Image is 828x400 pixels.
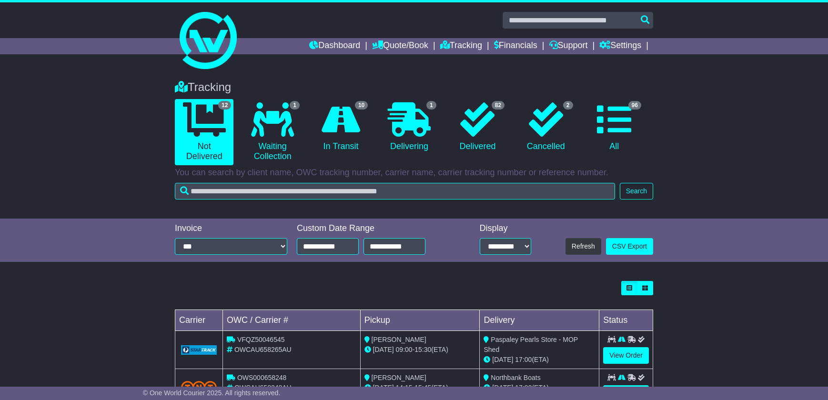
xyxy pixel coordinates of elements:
[175,168,653,178] p: You can search by client name, OWC tracking number, carrier name, carrier tracking number or refe...
[492,101,505,110] span: 82
[218,101,231,110] span: 12
[563,101,573,110] span: 2
[426,101,436,110] span: 1
[175,223,287,234] div: Invoice
[372,374,426,381] span: [PERSON_NAME]
[297,223,450,234] div: Custom Date Range
[484,383,595,393] div: (ETA)
[585,99,644,155] a: 96 All
[628,101,641,110] span: 96
[234,384,292,391] span: OWCAU658248AU
[290,101,300,110] span: 1
[396,346,413,353] span: 09:00
[492,384,513,391] span: [DATE]
[312,99,370,155] a: 10 In Transit
[355,101,368,110] span: 10
[515,384,532,391] span: 17:00
[480,310,599,331] td: Delivery
[143,389,281,397] span: © One World Courier 2025. All rights reserved.
[372,38,428,54] a: Quote/Book
[549,38,588,54] a: Support
[599,38,641,54] a: Settings
[364,345,476,355] div: - (ETA)
[565,238,601,255] button: Refresh
[440,38,482,54] a: Tracking
[484,355,595,365] div: (ETA)
[181,345,217,355] img: GetCarrierServiceLogo
[606,238,653,255] a: CSV Export
[515,356,532,363] span: 17:00
[243,99,302,165] a: 1 Waiting Collection
[175,310,223,331] td: Carrier
[491,374,540,381] span: Northbank Boats
[448,99,507,155] a: 82 Delivered
[175,99,233,165] a: 12 Not Delivered
[364,383,476,393] div: - (ETA)
[360,310,480,331] td: Pickup
[237,336,285,343] span: VFQZ50046545
[181,381,217,394] img: TNT_Domestic.png
[372,336,426,343] span: [PERSON_NAME]
[396,384,413,391] span: 14:15
[373,346,394,353] span: [DATE]
[170,80,658,94] div: Tracking
[309,38,360,54] a: Dashboard
[620,183,653,200] button: Search
[234,346,292,353] span: OWCAU658265AU
[380,99,438,155] a: 1 Delivering
[603,347,649,364] a: View Order
[414,346,431,353] span: 15:30
[494,38,537,54] a: Financials
[492,356,513,363] span: [DATE]
[516,99,575,155] a: 2 Cancelled
[373,384,394,391] span: [DATE]
[484,336,578,353] span: Paspaley Pearls Store - MOP Shed
[223,310,361,331] td: OWC / Carrier #
[599,310,653,331] td: Status
[414,384,431,391] span: 15:45
[480,223,531,234] div: Display
[237,374,287,381] span: OWS000658248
